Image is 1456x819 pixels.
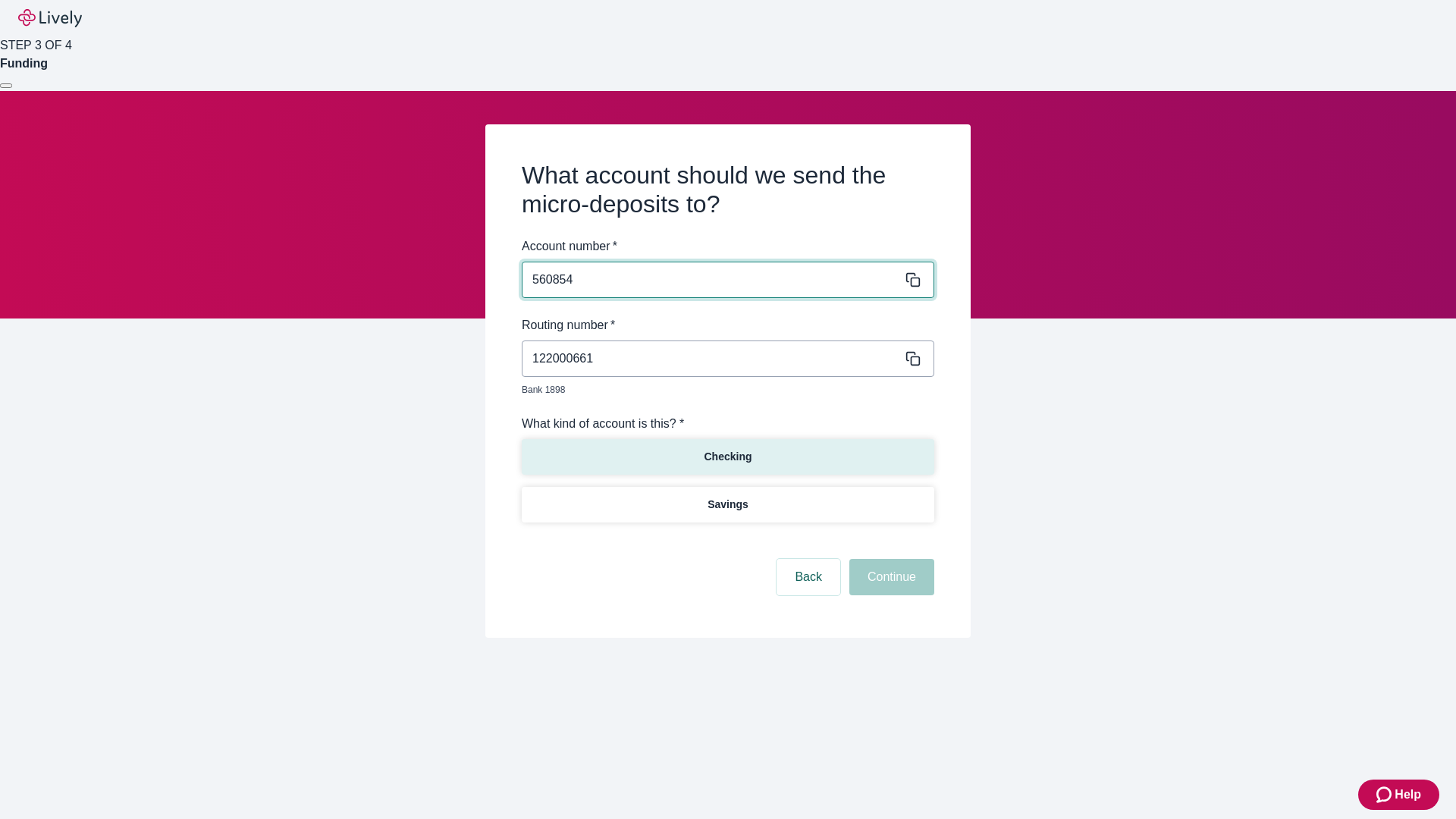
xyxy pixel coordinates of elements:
button: Savings [522,487,934,522]
svg: Copy to clipboard [905,351,921,366]
button: Copy message content to clipboard [902,269,924,290]
p: Bank 1898 [522,383,924,397]
label: Account number [522,237,617,256]
button: Checking [522,439,934,475]
p: Savings [708,497,748,513]
span: Help [1395,786,1421,804]
label: Routing number [522,316,615,334]
button: Copy message content to clipboard [902,348,924,369]
label: What kind of account is this? * [522,415,684,433]
img: Lively [18,9,82,27]
p: Checking [704,449,752,465]
h2: What account should we send the micro-deposits to? [522,161,934,219]
button: Zendesk support iconHelp [1358,780,1439,810]
svg: Zendesk support icon [1376,786,1395,804]
svg: Copy to clipboard [905,272,921,287]
button: Back [777,559,840,595]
